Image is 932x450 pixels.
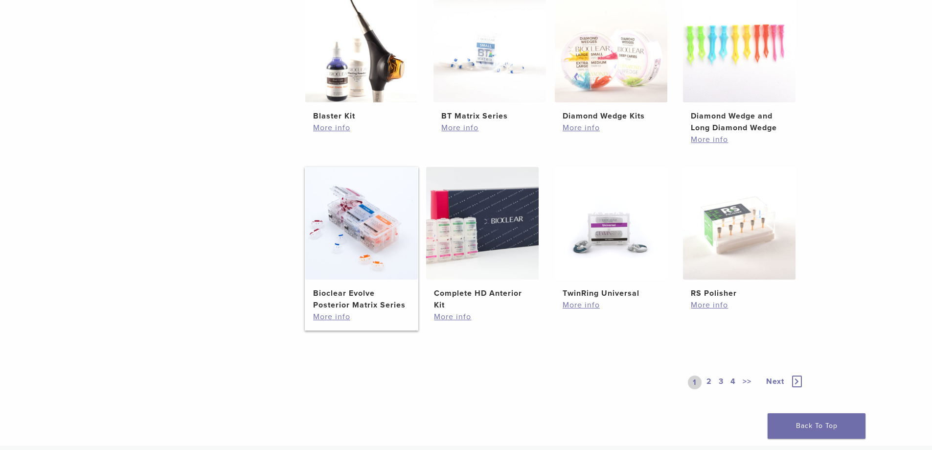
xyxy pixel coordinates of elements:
[441,110,538,122] h2: BT Matrix Series
[313,311,410,323] a: More info
[313,110,410,122] h2: Blaster Kit
[688,376,702,389] a: 1
[426,167,540,311] a: Complete HD Anterior KitComplete HD Anterior Kit
[554,167,668,299] a: TwinRing UniversalTwinRing Universal
[555,167,667,280] img: TwinRing Universal
[563,299,659,311] a: More info
[691,287,788,299] h2: RS Polisher
[441,122,538,134] a: More info
[691,110,788,134] h2: Diamond Wedge and Long Diamond Wedge
[563,110,659,122] h2: Diamond Wedge Kits
[766,377,784,386] span: Next
[728,376,738,389] a: 4
[691,299,788,311] a: More info
[682,167,796,299] a: RS PolisherRS Polisher
[683,167,796,280] img: RS Polisher
[563,287,659,299] h2: TwinRing Universal
[705,376,714,389] a: 2
[691,134,788,145] a: More info
[768,413,865,439] a: Back To Top
[563,122,659,134] a: More info
[313,122,410,134] a: More info
[426,167,539,280] img: Complete HD Anterior Kit
[305,167,418,280] img: Bioclear Evolve Posterior Matrix Series
[313,287,410,311] h2: Bioclear Evolve Posterior Matrix Series
[434,311,531,323] a: More info
[717,376,726,389] a: 3
[741,376,753,389] a: >>
[434,287,531,311] h2: Complete HD Anterior Kit
[305,167,419,311] a: Bioclear Evolve Posterior Matrix SeriesBioclear Evolve Posterior Matrix Series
